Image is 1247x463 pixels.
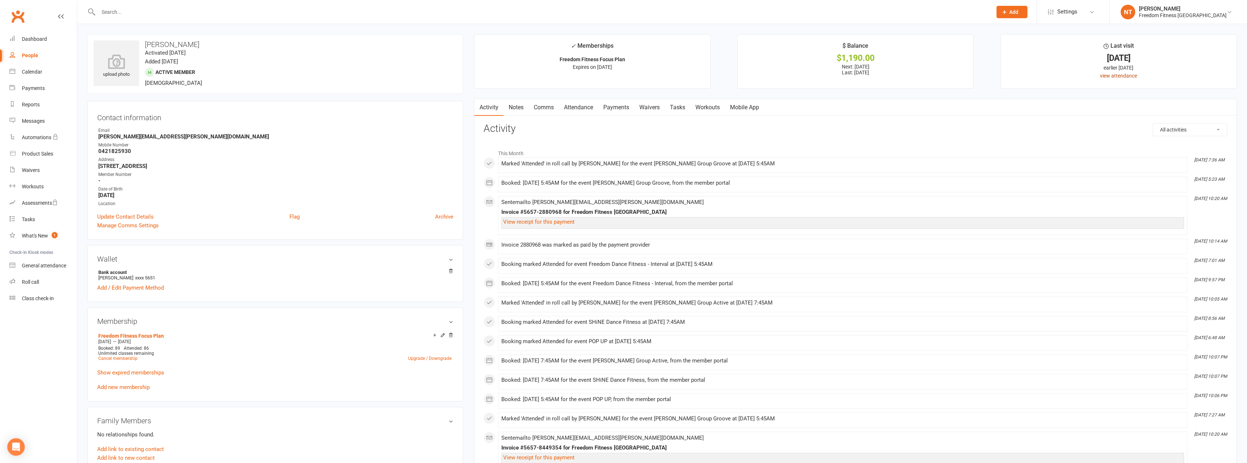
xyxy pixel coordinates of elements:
a: Add new membership [97,384,150,391]
i: [DATE] 6:48 AM [1194,335,1224,340]
h3: Contact information [97,111,453,122]
a: Add link to new contact [97,454,155,462]
a: Manage Comms Settings [97,221,159,230]
a: Attendance [559,99,598,116]
a: Show expired memberships [97,369,164,376]
div: Booked: [DATE] 5:45AM for the event Freedom Dance Fitness - Interval, from the member portal [501,280,1184,287]
i: [DATE] 10:20 AM [1194,196,1227,201]
strong: Freedom Fitness Focus Plan [560,56,625,62]
i: [DATE] 7:27 AM [1194,412,1224,417]
div: Booked: [DATE] 7:45AM for the event [PERSON_NAME] Group Active, from the member portal [501,358,1184,364]
div: Invoice #5657-8449354 for Freedom Fitness [GEOGRAPHIC_DATA] [501,445,1184,451]
div: Dashboard [22,36,47,42]
span: xxxx 5651 [135,275,155,280]
div: Workouts [22,184,44,189]
a: Notes [504,99,529,116]
div: Payments [22,85,45,91]
a: View receipt for this payment [503,219,575,225]
a: Waivers [634,99,665,116]
div: Roll call [22,279,39,285]
div: Class check-in [22,295,54,301]
span: Unlimited classes remaining [98,351,154,356]
h3: Wallet [97,255,453,263]
div: — [96,339,453,345]
a: Class kiosk mode [9,290,77,307]
div: Mobile Number [98,142,453,149]
a: Freedom Fitness Focus Plan [98,333,164,339]
div: Marked 'Attended' in roll call by [PERSON_NAME] for the event [PERSON_NAME] Group Groove at [DATE... [501,161,1184,167]
div: NT [1121,5,1135,19]
strong: Bank account [98,270,450,275]
div: Date of Birth [98,186,453,193]
a: Dashboard [9,31,77,47]
h3: Family Members [97,417,453,425]
div: Assessments [22,200,58,206]
span: [DEMOGRAPHIC_DATA] [145,80,202,86]
div: Marked 'Attended' in roll call by [PERSON_NAME] for the event [PERSON_NAME] Group Active at [DATE... [501,300,1184,306]
div: Freedom Fitness [GEOGRAPHIC_DATA] [1139,12,1227,19]
span: Active member [155,69,195,75]
div: Email [98,127,453,134]
h3: Membership [97,317,453,325]
span: Attended: 86 [124,346,149,351]
div: Invoice #5657-2880968 for Freedom Fitness [GEOGRAPHIC_DATA] [501,209,1184,215]
i: [DATE] 10:07 PM [1194,374,1227,379]
a: General attendance kiosk mode [9,258,77,274]
div: Messages [22,118,45,124]
p: No relationships found. [97,430,453,439]
a: Assessments [9,195,77,211]
div: Marked 'Attended' in roll call by [PERSON_NAME] for the event [PERSON_NAME] Group Groove at [DATE... [501,416,1184,422]
a: Cancel membership [98,356,138,361]
strong: [DATE] [98,192,453,199]
div: upload photo [94,54,139,78]
div: Booked: [DATE] 7:45AM for the event SHiNE Dance Fitness, from the member portal [501,377,1184,383]
a: View receipt for this payment [503,454,575,461]
li: [PERSON_NAME] [97,268,453,282]
a: Payments [9,80,77,97]
i: [DATE] 10:14 AM [1194,239,1227,244]
span: Sent email to [PERSON_NAME][EMAIL_ADDRESS][PERSON_NAME][DOMAIN_NAME] [501,199,704,205]
a: Waivers [9,162,77,178]
a: Upgrade / Downgrade [408,356,451,361]
h3: Activity [484,123,1227,134]
div: $1,190.00 [744,54,967,62]
a: Workouts [690,99,725,116]
div: Location [98,200,453,207]
a: Product Sales [9,146,77,162]
a: Tasks [665,99,690,116]
a: Messages [9,113,77,129]
a: Payments [598,99,634,116]
i: [DATE] 10:07 PM [1194,354,1227,360]
a: Comms [529,99,559,116]
div: Calendar [22,69,42,75]
span: Sent email to [PERSON_NAME][EMAIL_ADDRESS][PERSON_NAME][DOMAIN_NAME] [501,435,704,441]
strong: 0421825930 [98,148,453,154]
i: [DATE] 10:06 PM [1194,393,1227,398]
time: Activated [DATE] [145,50,186,56]
span: Expires on [DATE] [573,64,612,70]
span: [DATE] [118,339,131,344]
div: Booked: [DATE] 5:45AM for the event POP UP, from the member portal [501,396,1184,403]
div: Last visit [1104,41,1134,54]
a: Tasks [9,211,77,228]
i: [DATE] 8:56 AM [1194,316,1224,321]
div: Tasks [22,216,35,222]
div: Booking marked Attended for event POP UP at [DATE] 5:45AM [501,338,1184,345]
h3: [PERSON_NAME] [94,40,457,48]
div: Booking marked Attended for event Freedom Dance Fitness - Interval at [DATE] 5:45AM [501,261,1184,267]
div: Address [98,156,453,163]
a: Activity [474,99,504,116]
span: 1 [52,232,58,238]
p: Next: [DATE] Last: [DATE] [744,64,967,75]
div: Memberships [571,41,613,55]
button: Add [997,6,1027,18]
a: Add link to existing contact [97,445,164,454]
strong: [STREET_ADDRESS] [98,163,453,169]
div: General attendance [22,263,66,268]
div: People [22,52,38,58]
div: Reports [22,102,40,107]
i: [DATE] 9:57 PM [1194,277,1224,282]
div: [DATE] [1007,54,1230,62]
strong: [PERSON_NAME][EMAIL_ADDRESS][PERSON_NAME][DOMAIN_NAME] [98,133,453,140]
div: Invoice 2880968 was marked as paid by the payment provider [501,242,1184,248]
